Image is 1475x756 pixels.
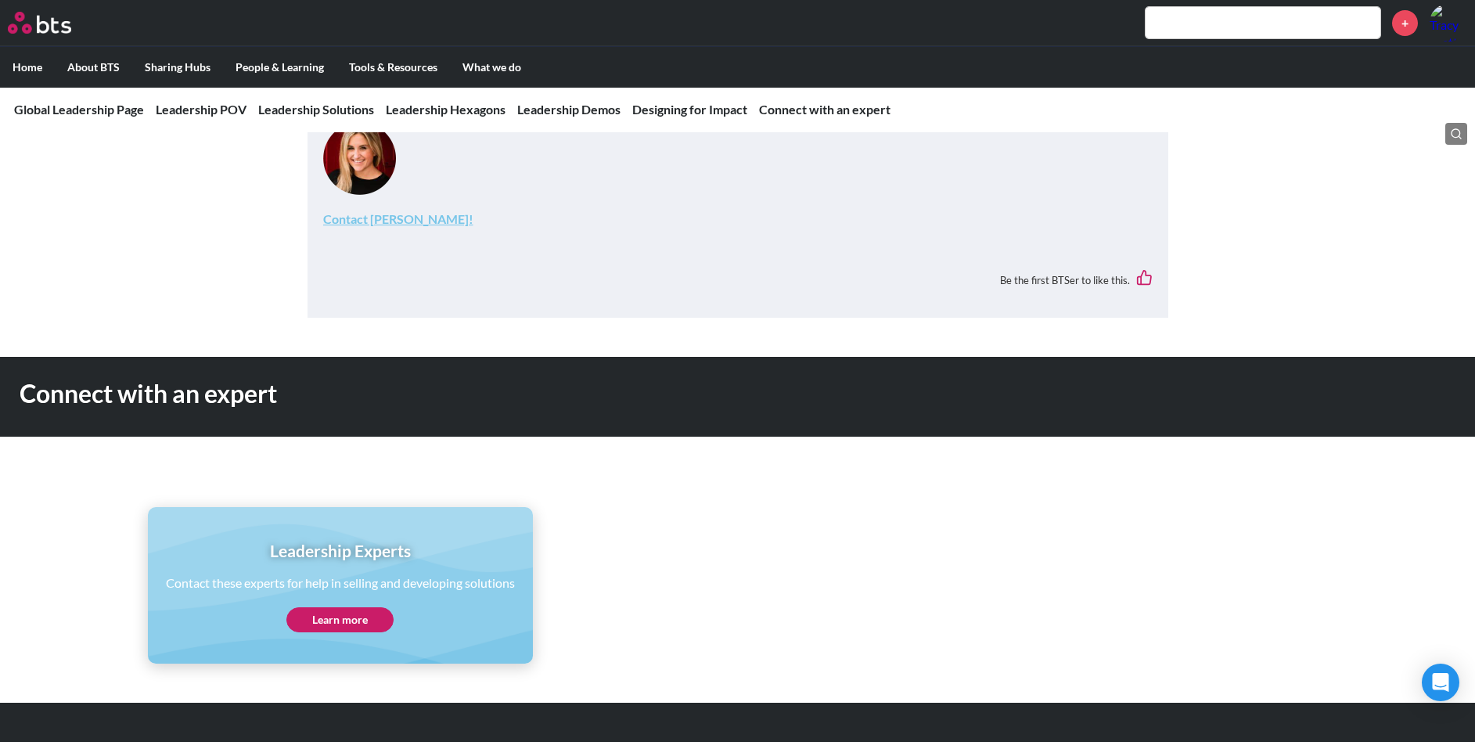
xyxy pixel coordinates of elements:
h1: Connect with an expert [20,376,1024,412]
p: Contact these experts for help in selling and developing solutions [166,574,515,592]
label: Tools & Resources [336,47,450,88]
a: Leadership Demos [517,102,621,117]
a: Leadership Solutions [258,102,374,117]
label: People & Learning [223,47,336,88]
a: Leadership POV [156,102,246,117]
a: Designing for Impact [632,102,747,117]
div: Open Intercom Messenger [1422,664,1459,701]
label: What we do [450,47,534,88]
a: Learn more [286,607,394,632]
img: Tracy Scott [1430,4,1467,41]
a: Contact [PERSON_NAME]! [323,211,473,226]
a: Profile [1430,4,1467,41]
a: + [1392,10,1418,36]
label: About BTS [55,47,132,88]
a: Global Leadership Page [14,102,144,117]
a: Go home [8,12,100,34]
h1: Leadership Experts [166,539,515,562]
a: Connect with an expert [759,102,890,117]
img: BTS Logo [8,12,71,34]
div: Be the first BTSer to like this. [323,258,1153,301]
label: Sharing Hubs [132,47,223,88]
a: Leadership Hexagons [386,102,505,117]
